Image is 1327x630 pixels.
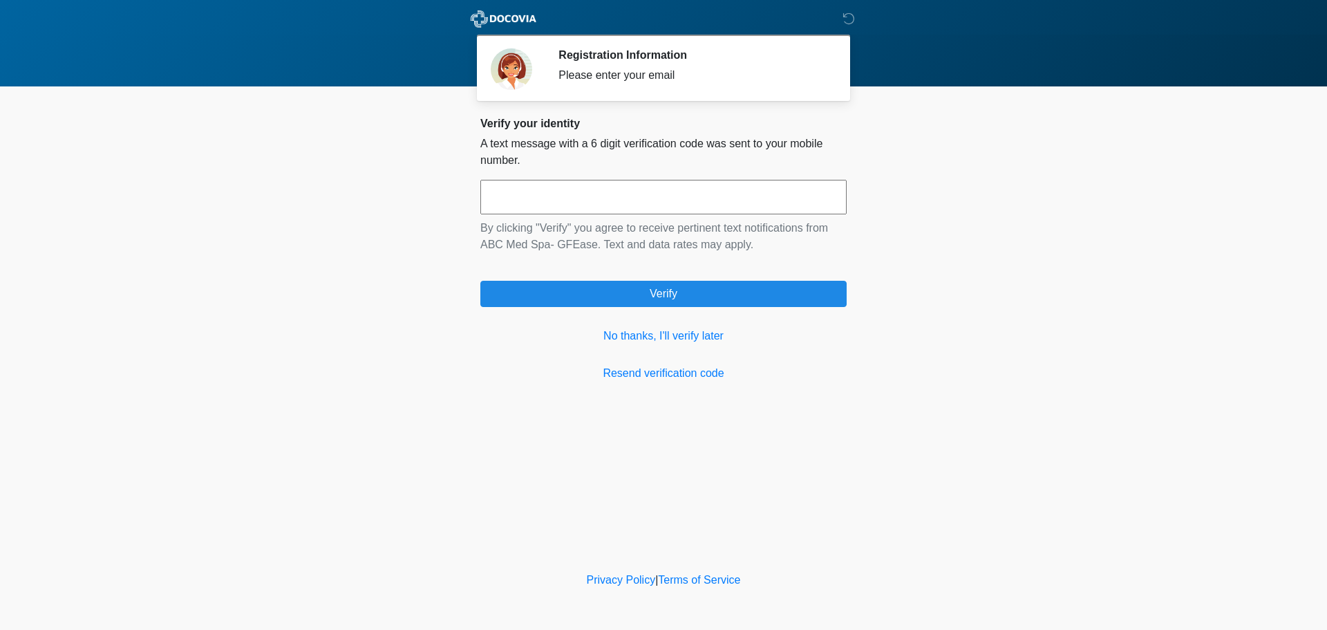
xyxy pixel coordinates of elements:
[558,48,826,62] h2: Registration Information
[467,10,540,28] img: ABC Med Spa- GFEase Logo
[658,574,740,586] a: Terms of Service
[480,117,847,130] h2: Verify your identity
[480,328,847,344] a: No thanks, I'll verify later
[558,67,826,84] div: Please enter your email
[480,136,847,169] p: A text message with a 6 digit verification code was sent to your mobile number.
[480,365,847,382] a: Resend verification code
[587,574,656,586] a: Privacy Policy
[480,220,847,253] p: By clicking "Verify" you agree to receive pertinent text notifications from ABC Med Spa- GFEase. ...
[480,281,847,307] button: Verify
[655,574,658,586] a: |
[491,48,532,90] img: Agent Avatar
